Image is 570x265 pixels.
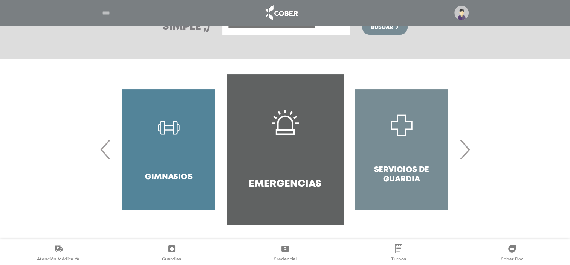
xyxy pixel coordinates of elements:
[162,256,181,263] span: Guardias
[274,256,297,263] span: Credencial
[261,4,301,22] img: logo_cober_home-white.png
[101,8,111,18] img: Cober_menu-lines-white.svg
[228,244,342,263] a: Credencial
[371,25,393,30] span: Buscar
[115,244,228,263] a: Guardias
[455,244,568,263] a: Cober Doc
[457,129,472,170] span: Next
[98,129,113,170] span: Previous
[362,20,407,35] button: Buscar
[501,256,523,263] span: Cober Doc
[2,244,115,263] a: Atención Médica Ya
[37,256,79,263] span: Atención Médica Ya
[227,74,343,225] a: Emergencias
[342,244,455,263] a: Turnos
[249,178,321,190] h4: Emergencias
[391,256,406,263] span: Turnos
[162,22,210,32] h3: Simple ;)
[454,6,469,20] img: profile-placeholder.svg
